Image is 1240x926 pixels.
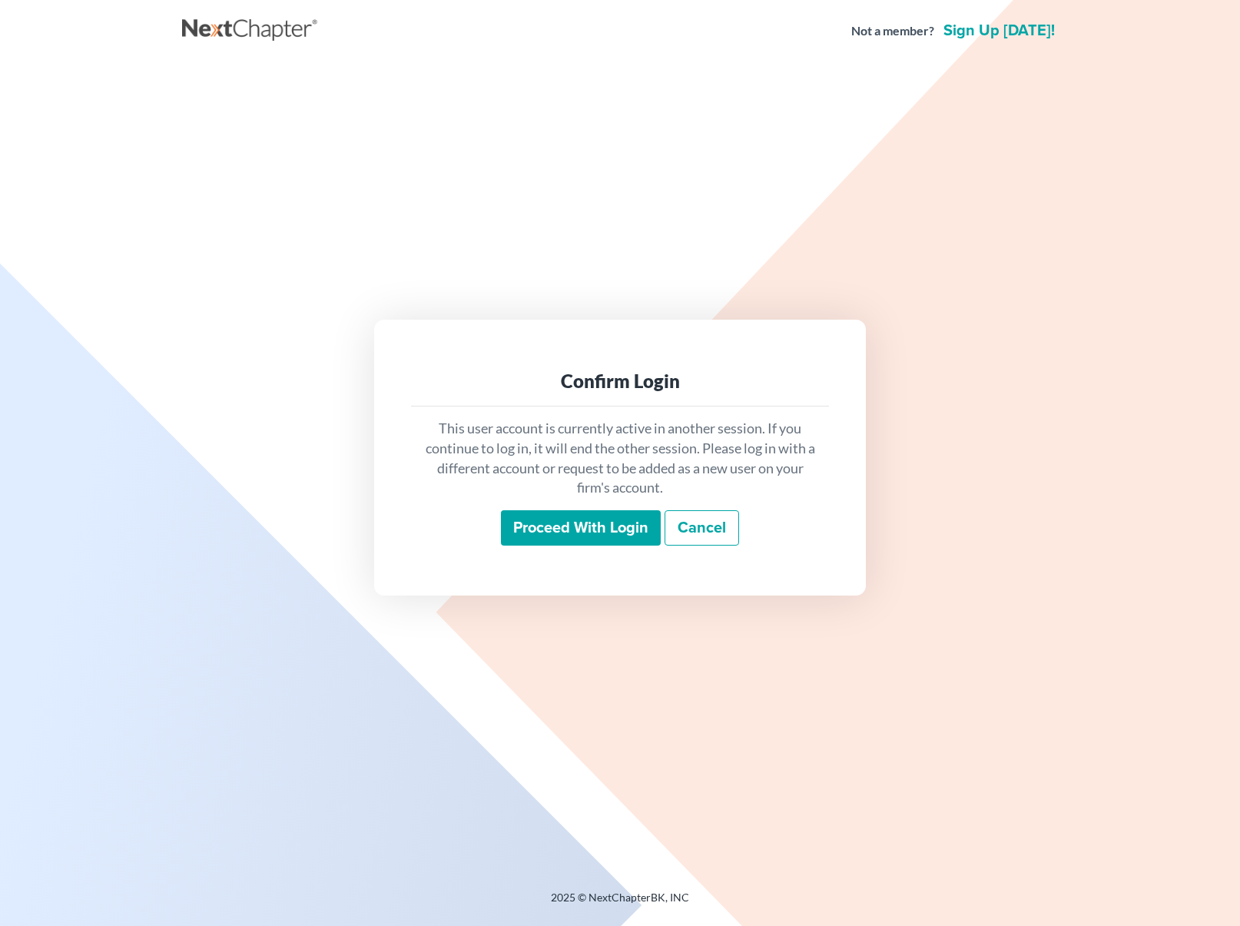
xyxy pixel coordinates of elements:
p: This user account is currently active in another session. If you continue to log in, it will end ... [423,419,817,498]
div: Confirm Login [423,369,817,393]
div: 2025 © NextChapterBK, INC [182,890,1058,918]
a: Cancel [665,510,739,546]
input: Proceed with login [501,510,661,546]
a: Sign up [DATE]! [940,23,1058,38]
strong: Not a member? [851,22,934,40]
